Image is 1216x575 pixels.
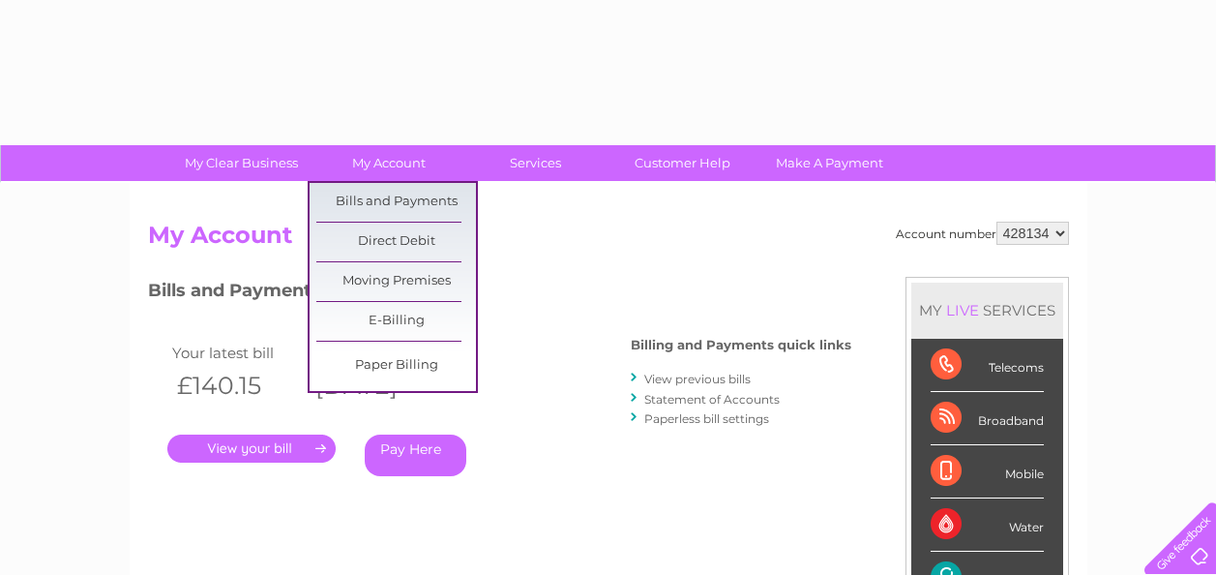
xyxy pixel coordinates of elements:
[750,145,909,181] a: Make A Payment
[631,338,851,352] h4: Billing and Payments quick links
[603,145,762,181] a: Customer Help
[309,145,468,181] a: My Account
[316,302,476,341] a: E-Billing
[365,435,466,476] a: Pay Here
[167,366,307,406] th: £140.15
[148,277,851,311] h3: Bills and Payments
[167,435,336,463] a: .
[644,392,780,407] a: Statement of Accounts
[316,183,476,222] a: Bills and Payments
[316,223,476,261] a: Direct Debit
[644,411,769,426] a: Paperless bill settings
[167,340,307,366] td: Your latest bill
[931,392,1044,445] div: Broadband
[931,499,1044,552] div: Water
[316,347,476,385] a: Paper Billing
[456,145,615,181] a: Services
[162,145,321,181] a: My Clear Business
[306,340,445,366] td: Invoice date
[316,262,476,301] a: Moving Premises
[896,222,1069,245] div: Account number
[931,445,1044,499] div: Mobile
[911,283,1063,338] div: MY SERVICES
[931,339,1044,392] div: Telecoms
[148,222,1069,258] h2: My Account
[306,366,445,406] th: [DATE]
[942,301,983,319] div: LIVE
[644,372,751,386] a: View previous bills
